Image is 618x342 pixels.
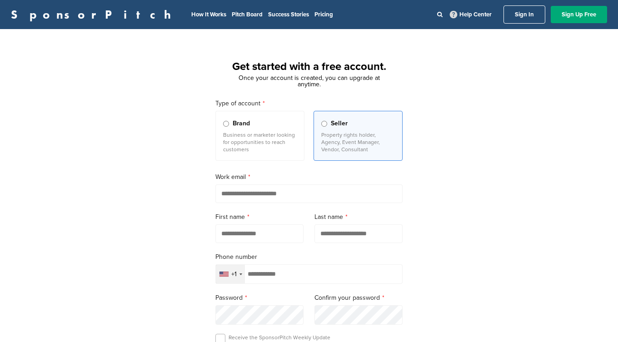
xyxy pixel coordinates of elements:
p: Business or marketer looking for opportunities to reach customers [223,131,297,153]
a: Help Center [448,9,493,20]
p: Property rights holder, Agency, Event Manager, Vendor, Consultant [321,131,395,153]
label: Work email [215,172,403,182]
span: Once your account is created, you can upgrade at anytime. [239,74,380,88]
label: First name [215,212,304,222]
a: SponsorPitch [11,9,177,20]
a: Pricing [314,11,333,18]
input: Seller Property rights holder, Agency, Event Manager, Vendor, Consultant [321,121,327,127]
a: How It Works [191,11,226,18]
input: Brand Business or marketer looking for opportunities to reach customers [223,121,229,127]
label: Confirm your password [314,293,403,303]
div: +1 [231,271,237,278]
label: Last name [314,212,403,222]
label: Phone number [215,252,403,262]
a: Pitch Board [232,11,263,18]
label: Password [215,293,304,303]
span: Seller [331,119,348,129]
div: Selected country [216,265,245,283]
label: Type of account [215,99,403,109]
a: Sign Up Free [551,6,607,23]
a: Success Stories [268,11,309,18]
p: Receive the SponsorPitch Weekly Update [229,334,330,341]
span: Brand [233,119,250,129]
a: Sign In [503,5,545,24]
h1: Get started with a free account. [204,59,414,75]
